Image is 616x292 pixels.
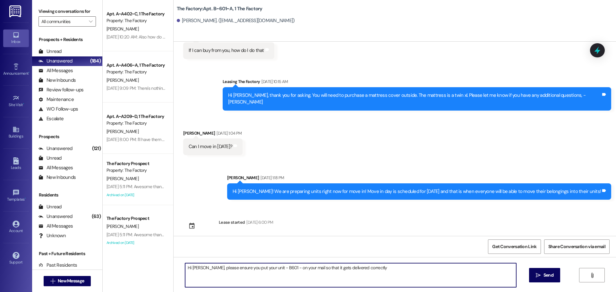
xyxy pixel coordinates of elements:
a: Site Visit • [3,93,29,110]
div: Prospects + Residents [32,36,102,43]
button: Get Conversation Link [488,239,541,254]
label: Viewing conversations for [38,6,96,16]
span: [PERSON_NAME] [107,77,139,83]
div: [PERSON_NAME] [183,130,243,139]
div: Property: The Factory [107,120,166,127]
div: Hi [PERSON_NAME], thank you for asking. You will need to purchase a mattress cover outside. The m... [228,92,601,106]
b: The Factory: Apt. B~601~A, 1 The Factory [177,5,262,12]
a: Inbox [3,29,29,47]
span: New Message [58,278,84,284]
div: Archived on [DATE] [106,239,167,247]
div: All Messages [38,164,73,171]
span: [PERSON_NAME] [107,176,139,181]
input: All communities [41,16,86,27]
span: • [29,70,30,75]
div: All Messages [38,67,73,74]
span: Get Conversation Link [492,243,536,250]
div: Apt. A~A402~C, 1 The Factory [107,11,166,17]
div: All Messages [38,223,73,229]
div: Escalate [38,115,64,122]
div: Apt. A~A209~D, 1 The Factory [107,113,166,120]
span: • [23,102,24,106]
div: Property: The Factory [107,69,166,75]
div: [PERSON_NAME] [227,174,611,183]
span: Send [543,272,553,279]
div: (63) [90,212,102,221]
div: Can I move in [DATE]? [189,143,232,150]
div: [DATE] 6:00 PM [245,219,273,226]
div: Hi [PERSON_NAME]! We are preparing units right now for move in! Move in day is scheduled for [DAT... [233,188,601,195]
div: [DATE] 1:04 PM [215,130,242,137]
i:  [536,273,541,278]
div: [DATE] 9:09 PM: There's nothing on our end that says it needs to be signed [107,85,245,91]
a: Templates • [3,187,29,204]
div: [DATE] 8:00 PM: I'll have them take a look at it, if they don't have a notification could you dir... [107,137,327,142]
div: New Inbounds [38,174,76,181]
div: [PERSON_NAME]. ([EMAIL_ADDRESS][DOMAIN_NAME]) [177,17,295,24]
img: ResiDesk Logo [9,5,22,17]
div: If I can buy from you, how do I do that [189,47,264,54]
div: Archived on [DATE] [106,191,167,199]
div: The Factory Prospect [107,160,166,167]
button: New Message [44,276,91,286]
a: Leads [3,155,29,173]
div: Unanswered [38,213,73,220]
div: Unknown [38,232,66,239]
span: [PERSON_NAME] [107,223,139,229]
div: [DATE] 10:15 AM [260,78,288,85]
i:  [590,273,595,278]
div: New Inbounds [38,77,76,84]
div: Unread [38,48,62,55]
div: [DATE] 10:20 AM: Also how do I get my parking pass, [107,34,203,40]
div: Maintenance [38,96,74,103]
i:  [89,19,92,24]
div: [DATE] 5:11 PM: Awesome thanks ! [107,232,168,238]
i:  [50,279,55,284]
div: Past + Future Residents [32,250,102,257]
div: Review follow-ups [38,87,83,93]
div: Prospects [32,133,102,140]
div: WO Follow-ups [38,106,78,113]
div: Apt. A~A406~A, 1 The Factory [107,62,166,69]
button: Send [529,268,560,282]
a: Buildings [3,124,29,141]
button: Share Conversation via email [544,239,610,254]
textarea: Hi [PERSON_NAME], please ensure you put your unit - B601 - on your mail so that it gets delivered... [185,263,516,287]
div: (121) [90,144,102,154]
span: • [25,196,26,201]
div: [DATE] 5:11 PM: Awesome thanks ! [107,184,168,189]
div: [DATE] 1:18 PM [259,174,284,181]
div: Property: The Factory [107,167,166,174]
div: (184) [89,56,102,66]
div: Unanswered [38,58,73,64]
div: Unread [38,155,62,162]
span: Share Conversation via email [548,243,605,250]
a: Support [3,250,29,267]
span: [PERSON_NAME] [107,26,139,32]
div: Unread [38,204,62,210]
div: Residents [32,192,102,198]
span: [PERSON_NAME] [107,129,139,134]
div: Unanswered [38,145,73,152]
a: Account [3,219,29,236]
div: Leasing The Factory [223,78,611,87]
div: Property: The Factory [107,17,166,24]
div: The Factory Prospect [107,215,166,222]
div: Lease started [219,219,245,226]
div: Past Residents [38,262,77,269]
